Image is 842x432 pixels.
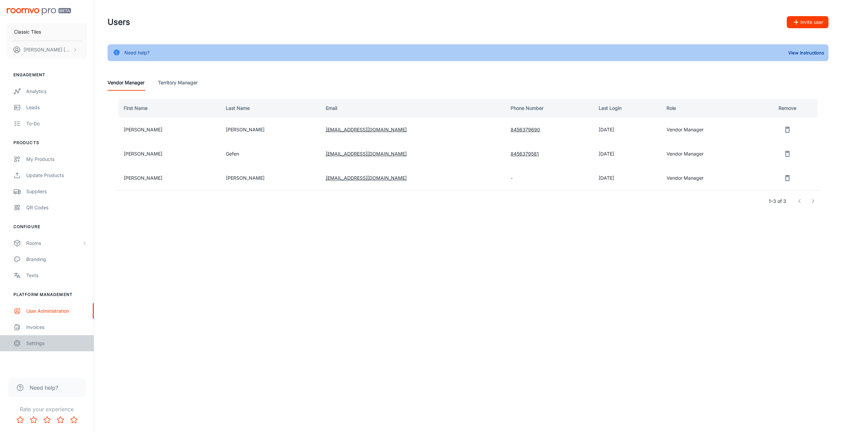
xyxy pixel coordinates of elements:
td: [PERSON_NAME] [116,142,221,166]
a: 8456379690 [511,127,540,132]
button: remove user [781,171,794,185]
button: remove user [781,123,794,136]
th: Last Login [594,99,661,118]
td: Vendor Manager [661,118,757,142]
td: [DATE] [594,142,661,166]
th: Role [661,99,757,118]
button: remove user [781,147,794,161]
div: Analytics [26,88,87,95]
td: [DATE] [594,118,661,142]
td: [DATE] [594,166,661,190]
a: Vendor Manager [108,75,145,91]
th: Remove [757,99,820,118]
td: [PERSON_NAME] [116,166,221,190]
div: Suppliers [26,188,87,195]
div: My Products [26,156,87,163]
button: [PERSON_NAME] [PERSON_NAME] [7,41,87,58]
td: Gefen [221,142,320,166]
h1: Users [108,16,130,28]
button: Invite user [787,16,829,28]
p: [PERSON_NAME] [PERSON_NAME] [24,46,71,53]
button: Classic Tiles [7,23,87,41]
td: [PERSON_NAME] [116,118,221,142]
button: View Instructions [787,48,826,58]
div: To-do [26,120,87,127]
td: Vendor Manager [661,142,757,166]
p: Classic Tiles [14,28,41,36]
div: Update Products [26,172,87,179]
img: Roomvo PRO Beta [7,8,71,15]
th: Email [320,99,505,118]
div: QR Codes [26,204,87,211]
a: Territory Manager [158,75,198,91]
th: First Name [116,99,221,118]
a: [EMAIL_ADDRESS][DOMAIN_NAME] [326,127,407,132]
a: 8456379581 [511,151,539,157]
td: - [505,166,593,190]
a: [EMAIL_ADDRESS][DOMAIN_NAME] [326,151,407,157]
div: Rooms [26,240,82,247]
a: [EMAIL_ADDRESS][DOMAIN_NAME] [326,175,407,181]
td: Vendor Manager [661,166,757,190]
th: Phone Number [505,99,593,118]
div: Leads [26,104,87,111]
td: [PERSON_NAME] [221,118,320,142]
td: [PERSON_NAME] [221,166,320,190]
p: 1–3 of 3 [769,198,786,205]
div: Need help? [124,46,150,59]
th: Last Name [221,99,320,118]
